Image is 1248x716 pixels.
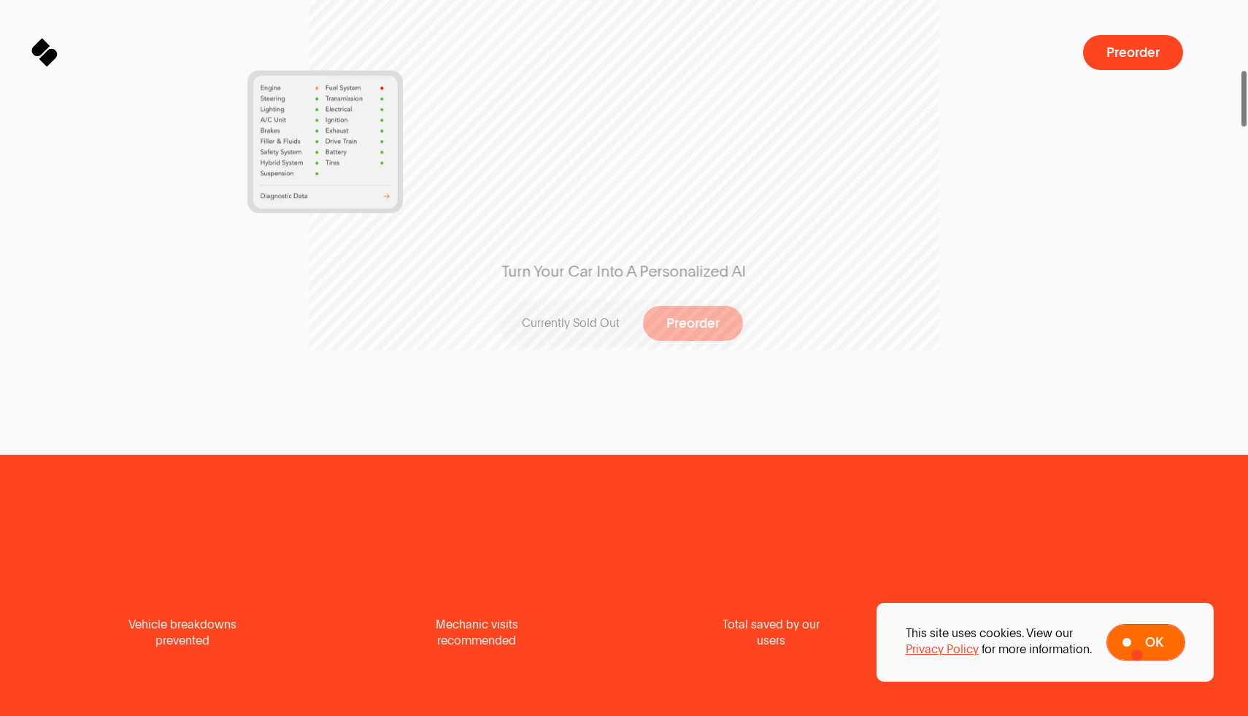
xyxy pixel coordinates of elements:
[247,70,403,213] img: System Health Status of Cars in the SPARQ App
[643,306,743,341] button: Preorder
[1106,624,1185,661] button: Ok
[723,617,820,633] span: Total saved by our
[666,317,720,331] span: Preorder
[474,261,774,282] span: Turn Your Car Into A Personalized AI
[713,617,830,649] span: Total saved by our users
[522,315,620,331] p: Currently Sold Out
[1106,45,1160,59] span: Preorder
[757,633,785,649] span: users
[437,633,516,649] span: recommended
[1145,636,1163,650] span: Ok
[128,617,236,633] span: Vehicle breakdowns
[501,261,746,282] span: Turn Your Car Into A Personalized AI
[906,625,1092,658] p: This site uses cookies. View our for more information.
[906,642,979,658] a: Privacy Policy
[418,617,535,649] span: Mechanic visits recommended
[436,617,518,633] span: Mechanic visits
[1083,35,1183,70] button: Preorder a SPARQ Diagnostics Device
[155,633,209,649] span: prevented
[124,617,241,649] span: Vehicle breakdowns prevented
[1045,21,1201,254] img: Interior product shot of SPARQ Diagnostics with Packaging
